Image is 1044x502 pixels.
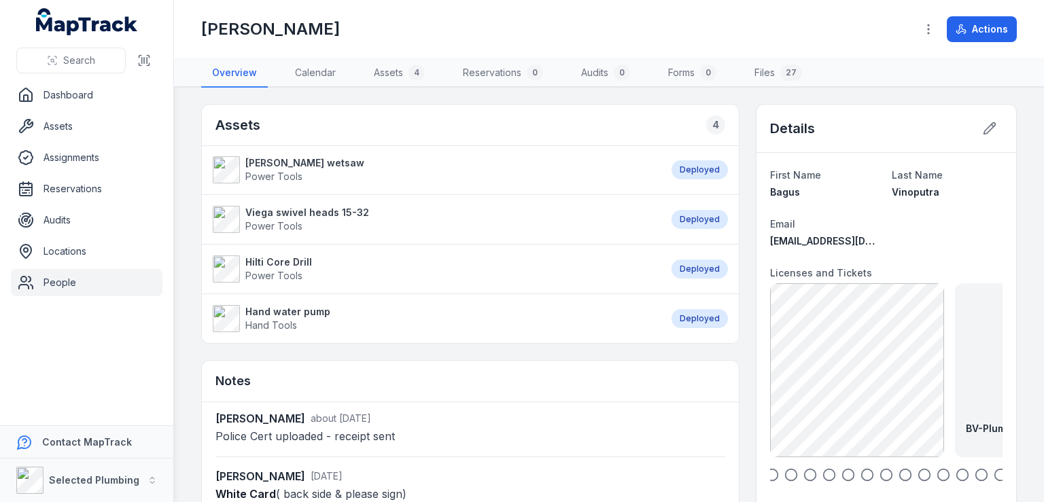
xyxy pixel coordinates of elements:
[215,427,725,446] p: Police Cert uploaded - receipt sent
[213,305,658,332] a: Hand water pumpHand Tools
[770,235,934,247] span: [EMAIL_ADDRESS][DOMAIN_NAME]
[215,487,276,501] strong: White Card
[570,59,641,88] a: Audits0
[213,255,658,283] a: Hilti Core DrillPower Tools
[11,269,162,296] a: People
[311,470,343,482] span: [DATE]
[527,65,543,81] div: 0
[49,474,139,486] strong: Selected Plumbing
[213,156,658,183] a: [PERSON_NAME] wetsawPower Tools
[245,270,302,281] span: Power Tools
[42,436,132,448] strong: Contact MapTrack
[700,65,716,81] div: 0
[63,54,95,67] span: Search
[672,210,728,229] div: Deployed
[706,115,725,135] div: 4
[11,207,162,234] a: Audits
[363,59,436,88] a: Assets4
[16,48,126,73] button: Search
[672,309,728,328] div: Deployed
[408,65,425,81] div: 4
[672,259,728,279] div: Deployed
[245,305,330,319] strong: Hand water pump
[245,319,297,331] span: Hand Tools
[311,470,343,482] time: 8/20/2025, 10:19:02 AM
[11,82,162,109] a: Dashboard
[245,206,369,219] strong: Viega swivel heads 15-32
[770,267,872,279] span: Licenses and Tickets
[770,186,800,198] span: Bagus
[744,59,813,88] a: Files27
[892,186,939,198] span: Vinoputra
[215,410,305,427] strong: [PERSON_NAME]
[311,412,371,424] span: about [DATE]
[672,160,728,179] div: Deployed
[201,59,268,88] a: Overview
[892,169,943,181] span: Last Name
[284,59,347,88] a: Calendar
[215,372,251,391] h3: Notes
[657,59,727,88] a: Forms0
[11,238,162,265] a: Locations
[36,8,138,35] a: MapTrack
[215,115,260,135] h2: Assets
[245,220,302,232] span: Power Tools
[770,218,795,230] span: Email
[11,113,162,140] a: Assets
[311,412,371,424] time: 7/14/2025, 7:27:29 AM
[201,18,340,40] h1: [PERSON_NAME]
[245,171,302,182] span: Power Tools
[215,468,305,484] strong: [PERSON_NAME]
[614,65,630,81] div: 0
[213,206,658,233] a: Viega swivel heads 15-32Power Tools
[245,156,364,170] strong: [PERSON_NAME] wetsaw
[245,255,312,269] strong: Hilti Core Drill
[452,59,554,88] a: Reservations0
[770,119,815,138] h2: Details
[947,16,1017,42] button: Actions
[11,144,162,171] a: Assignments
[11,175,162,202] a: Reservations
[770,169,821,181] span: First Name
[780,65,802,81] div: 27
